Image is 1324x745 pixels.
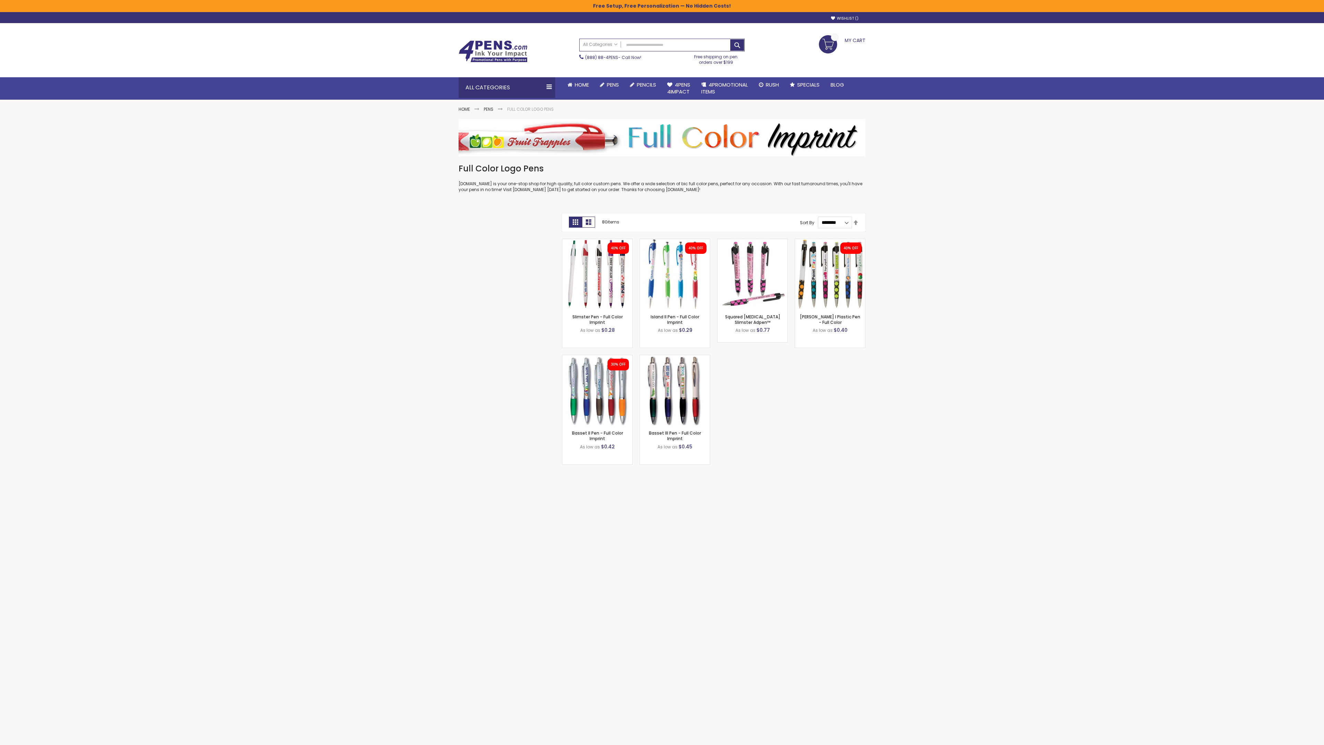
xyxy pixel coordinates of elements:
[459,77,555,98] div: All Categories
[756,327,770,334] span: $0.77
[624,77,662,92] a: Pencils
[831,16,859,21] a: Wishlist
[562,77,594,92] a: Home
[572,314,623,325] a: Slimster Pen - Full Color Imprint
[562,239,632,309] img: Slimster Pen - Full Color Imprint
[607,81,619,88] span: Pens
[611,246,625,251] div: 40% OFF
[795,239,865,309] img: Madeline I Plastic Pen - Full Color
[725,314,780,325] a: Squared [MEDICAL_DATA] Slimster Adpen™
[562,239,632,245] a: Slimster Pen - Full Color Imprint
[718,239,788,245] a: Squared Breast Cancer Slimster Adpen™
[585,54,641,60] span: - Call Now!
[800,219,814,225] label: Sort By
[651,314,699,325] a: Island II Pen - Full Color Imprint
[562,355,632,425] img: Basset II Pen - Full Color Imprint
[844,246,858,251] div: 40% OFF
[459,40,528,62] img: 4Pens Custom Pens and Promotional Products
[601,443,615,450] span: $0.42
[580,444,600,450] span: As low as
[735,327,755,333] span: As low as
[718,239,788,309] img: Squared Breast Cancer Slimster Adpen™
[585,54,618,60] a: (888) 88-4PENS
[640,355,710,361] a: Basset III Pen - Full Color Imprint
[640,355,710,425] img: Basset III Pen - Full Color Imprint
[679,327,692,334] span: $0.29
[583,42,618,47] span: All Categories
[831,81,844,88] span: Blog
[507,106,554,112] strong: Full Color Logo Pens
[562,355,632,361] a: Basset II Pen - Full Color Imprint
[825,77,850,92] a: Blog
[637,81,656,88] span: Pencils
[459,106,470,112] a: Home
[649,430,701,441] a: Basset III Pen - Full Color Imprint
[696,77,753,100] a: 4PROMOTIONALITEMS
[701,81,748,95] span: 4PROMOTIONAL ITEMS
[580,327,600,333] span: As low as
[580,39,621,50] a: All Categories
[766,81,779,88] span: Rush
[679,443,692,450] span: $0.45
[662,77,696,100] a: 4Pens4impact
[602,219,608,225] span: 80
[459,119,865,156] img: Full Color Logo Pens
[800,314,860,325] a: [PERSON_NAME] I Plastic Pen - Full Color
[640,239,710,245] a: Island II Pen - Full Color Imprint
[658,327,678,333] span: As low as
[594,77,624,92] a: Pens
[484,106,493,112] a: Pens
[658,444,678,450] span: As low as
[784,77,825,92] a: Specials
[575,81,589,88] span: Home
[797,81,820,88] span: Specials
[795,239,865,245] a: Madeline I Plastic Pen - Full Color
[687,51,745,65] div: Free shipping on pen orders over $199
[640,239,710,309] img: Island II Pen - Full Color Imprint
[601,327,615,334] span: $0.28
[689,246,703,251] div: 40% OFF
[611,362,625,367] div: 30% OFF
[572,430,623,441] a: Basset II Pen - Full Color Imprint
[569,217,582,228] strong: Grid
[459,163,865,174] h1: Full Color Logo Pens
[834,327,847,334] span: $0.40
[602,217,619,228] p: items
[667,81,690,95] span: 4Pens 4impact
[753,77,784,92] a: Rush
[813,327,833,333] span: As low as
[459,181,865,192] p: [DOMAIN_NAME] is your one-stop shop for high quality, full color custom pens. We offer a wide sel...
